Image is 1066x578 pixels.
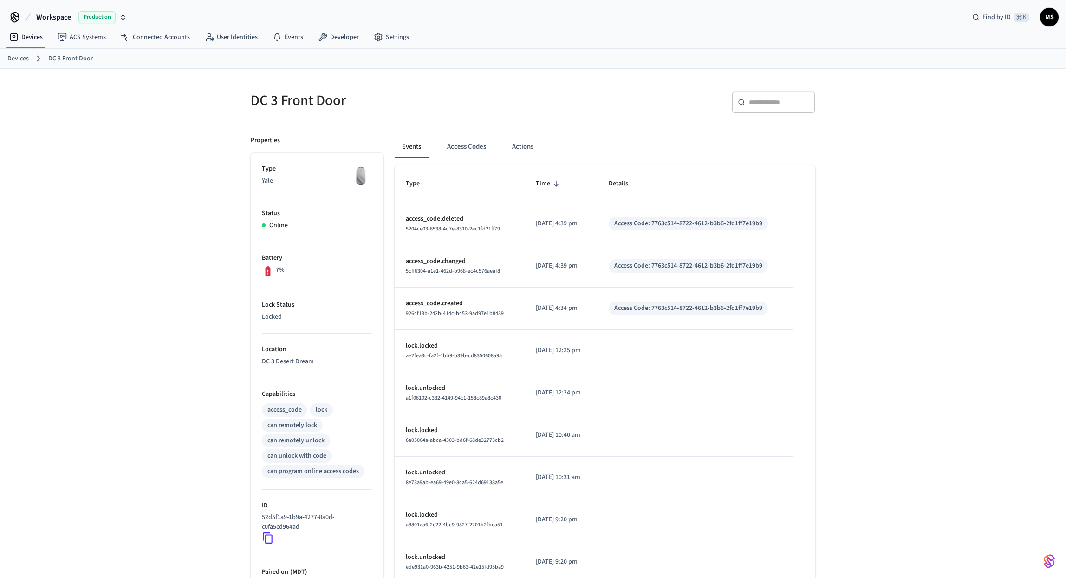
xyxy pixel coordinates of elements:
[288,567,307,577] span: ( MDT )
[262,512,369,532] p: 52d5f1a9-1b9a-4277-8a0d-c0fa5cd964ad
[406,426,513,435] p: lock.locked
[395,136,429,158] button: Events
[395,136,815,158] div: ant example
[251,136,280,145] p: Properties
[536,430,586,440] p: [DATE] 10:40 am
[2,29,50,46] a: Devices
[262,164,372,174] p: Type
[614,219,762,229] div: Access Code: 7763c514-8722-4612-b3b6-2fd1ff7e19b9
[48,54,93,64] a: DC 3 Front Door
[406,299,513,309] p: access_code.created
[267,420,317,430] div: can remotely lock
[536,219,586,229] p: [DATE] 4:39 pm
[262,501,372,511] p: ID
[7,54,29,64] a: Devices
[366,29,416,46] a: Settings
[1014,13,1029,22] span: ⌘ K
[965,9,1036,26] div: Find by ID⌘ K
[276,265,285,275] p: 7%
[406,352,502,360] span: ae2fea3c-fa2f-4bb9-b39b-cd8350608a95
[262,253,372,263] p: Battery
[614,261,762,271] div: Access Code: 7763c514-8722-4612-b3b6-2fd1ff7e19b9
[406,309,504,317] span: 9264f13b-242b-414c-b453-9ad97e1b8439
[262,312,372,322] p: Locked
[262,389,372,399] p: Capabilities
[1044,554,1055,569] img: SeamLogoGradient.69752ec5.svg
[262,357,372,367] p: DC 3 Desert Dream
[406,177,432,191] span: Type
[262,209,372,218] p: Status
[197,29,265,46] a: User Identities
[269,221,288,230] p: Online
[36,12,71,23] span: Workspace
[406,341,513,351] p: lock.locked
[316,405,327,415] div: lock
[406,214,513,224] p: access_code.deleted
[536,388,586,398] p: [DATE] 12:24 pm
[536,346,586,355] p: [DATE] 12:25 pm
[262,567,372,577] p: Paired on
[267,436,325,446] div: can remotely unlock
[50,29,113,46] a: ACS Systems
[267,451,326,461] div: can unlock with code
[262,300,372,310] p: Lock Status
[536,473,586,482] p: [DATE] 10:31 am
[406,436,504,444] span: 6a05004a-abca-4303-bd6f-68de32773cb2
[406,383,513,393] p: lock.unlocked
[406,267,500,275] span: 5cff6304-a1e1-462d-b968-ec4c576aeaf8
[406,256,513,266] p: access_code.changed
[262,345,372,355] p: Location
[406,563,504,571] span: ede931a0-963b-4251-9b63-42e15fd95ba9
[251,91,527,110] h5: DC 3 Front Door
[1041,9,1058,26] span: MS
[262,176,372,186] p: Yale
[614,303,762,313] div: Access Code: 7763c514-8722-4612-b3b6-2fd1ff7e19b9
[406,479,503,486] span: 8e73a9ab-ea69-49e0-8ca5-624d69138a5e
[536,515,586,525] p: [DATE] 9:20 pm
[505,136,541,158] button: Actions
[1040,8,1059,26] button: MS
[267,405,302,415] div: access_code
[406,394,501,402] span: a1f06102-c332-4149-94c1-158c89a8c430
[536,177,562,191] span: Time
[78,11,116,23] span: Production
[982,13,1011,22] span: Find by ID
[349,164,372,187] img: August Wifi Smart Lock 3rd Gen, Silver, Front
[536,557,586,567] p: [DATE] 9:20 pm
[113,29,197,46] a: Connected Accounts
[265,29,311,46] a: Events
[406,521,503,529] span: a8801aa6-2e22-4bc9-9827-2201b2fbea51
[311,29,366,46] a: Developer
[406,468,513,478] p: lock.unlocked
[536,261,586,271] p: [DATE] 4:39 pm
[406,510,513,520] p: lock.locked
[267,466,359,476] div: can program online access codes
[406,552,513,562] p: lock.unlocked
[536,303,586,313] p: [DATE] 4:34 pm
[406,225,500,233] span: 5204ce03-6538-4d7e-8310-2ec1fd21ff79
[440,136,494,158] button: Access Codes
[609,177,640,191] span: Details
